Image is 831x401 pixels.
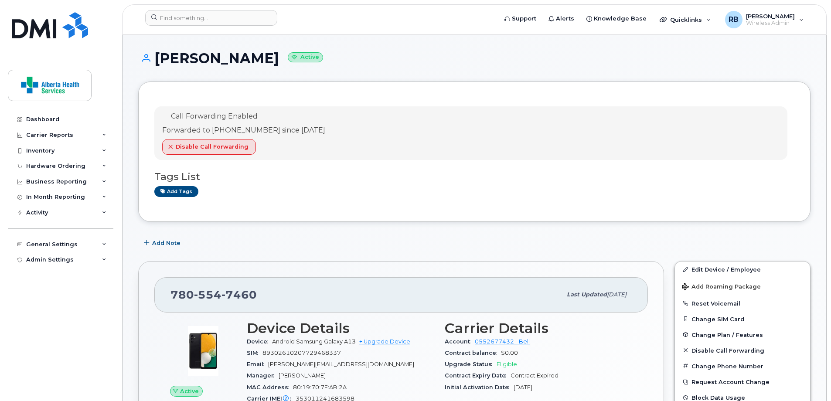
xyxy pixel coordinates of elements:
h1: [PERSON_NAME] [138,51,811,66]
button: Add Roaming Package [675,277,810,295]
span: Contract Expired [511,372,559,379]
span: Initial Activation Date [445,384,514,391]
h3: Tags List [154,171,794,182]
button: Disable Call Forwarding [675,343,810,358]
span: 554 [194,288,221,301]
h3: Device Details [247,320,434,336]
span: Android Samsung Galaxy A13 [272,338,356,345]
span: 780 [170,288,257,301]
a: Add tags [154,186,198,197]
span: Device [247,338,272,345]
div: Forwarded to [PHONE_NUMBER] since [DATE] [162,126,325,136]
button: Change Phone Number [675,358,810,374]
span: Upgrade Status [445,361,497,367]
span: Call Forwarding Enabled [171,112,258,120]
a: Edit Device / Employee [675,262,810,277]
span: Change Plan / Features [691,331,763,338]
a: + Upgrade Device [359,338,410,345]
span: SIM [247,350,262,356]
a: 0552677432 - Bell [475,338,530,345]
span: Add Roaming Package [682,283,761,292]
span: Last updated [567,291,607,298]
span: Account [445,338,475,345]
span: 7460 [221,288,257,301]
button: Disable Call Forwarding [162,139,256,155]
span: Manager [247,372,279,379]
span: 89302610207729468337 [262,350,341,356]
span: [PERSON_NAME][EMAIL_ADDRESS][DOMAIN_NAME] [268,361,414,367]
span: Disable Call Forwarding [691,347,764,353]
span: Contract balance [445,350,501,356]
span: Active [180,387,199,395]
span: 80:19:70:7E:AB:2A [293,384,347,391]
span: [DATE] [607,291,627,298]
img: image20231002-3703462-10lqu7d.jpeg [177,325,229,377]
h3: Carrier Details [445,320,632,336]
span: $0.00 [501,350,518,356]
button: Add Note [138,235,188,251]
span: Eligible [497,361,517,367]
button: Reset Voicemail [675,296,810,311]
span: Add Note [152,239,181,247]
small: Active [288,52,323,62]
button: Request Account Change [675,374,810,390]
span: Contract Expiry Date [445,372,511,379]
span: [DATE] [514,384,532,391]
button: Change SIM Card [675,311,810,327]
span: Disable Call Forwarding [176,143,249,151]
span: Email [247,361,268,367]
span: MAC Address [247,384,293,391]
button: Change Plan / Features [675,327,810,343]
span: [PERSON_NAME] [279,372,326,379]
